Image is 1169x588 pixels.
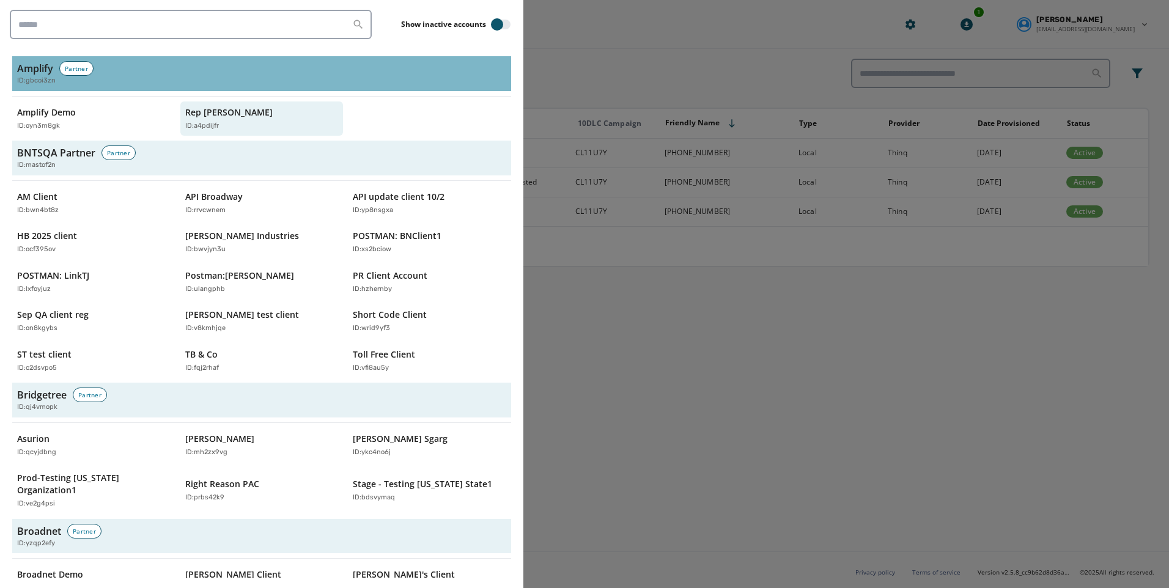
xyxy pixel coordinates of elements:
p: API update client 10/2 [353,191,444,203]
button: AM ClientID:bwn4bt8z [12,186,175,221]
p: AM Client [17,191,57,203]
button: Prod-Testing [US_STATE] Organization1ID:ve2g4psi [12,467,175,514]
h3: Bridgetree [17,388,67,402]
p: ID: fqj2rhaf [185,363,219,373]
p: [PERSON_NAME]'s Client [353,568,455,581]
p: API Broadway [185,191,243,203]
p: ID: ykc4no6j [353,447,391,458]
p: [PERSON_NAME] Industries [185,230,299,242]
div: Partner [59,61,94,76]
p: Right Reason PAC [185,478,259,490]
div: Partner [101,145,136,160]
button: [PERSON_NAME] IndustriesID:bwvjyn3u [180,225,344,260]
button: API update client 10/2ID:yp8nsgxa [348,186,511,221]
p: [PERSON_NAME] Sgarg [353,433,448,445]
p: Amplify Demo [17,106,76,119]
p: ID: xs2bciow [353,244,391,255]
p: Sep QA client reg [17,309,89,321]
button: BNTSQA PartnerPartnerID:mastof2n [12,141,511,175]
p: Short Code Client [353,309,427,321]
p: [PERSON_NAME] test client [185,309,299,321]
p: Toll Free Client [353,348,415,361]
p: ID: lxfoyjuz [17,284,51,295]
p: POSTMAN: BNClient1 [353,230,441,242]
button: BroadnetPartnerID:yzqp2efy [12,519,511,554]
button: BridgetreePartnerID:qj4vmopk [12,383,511,417]
p: ID: bwvjyn3u [185,244,226,255]
button: API BroadwayID:rrvcwnem [180,186,344,221]
p: POSTMAN: LinkTJ [17,270,89,282]
p: TB & Co [185,348,218,361]
button: AmplifyPartnerID:gbcoi3zn [12,56,511,91]
p: ID: rrvcwnem [185,205,226,216]
p: PR Client Account [353,270,427,282]
div: Partner [73,388,107,402]
button: Rep [PERSON_NAME]ID:a4pdijfr [180,101,344,136]
p: ID: bwn4bt8z [17,205,59,216]
h3: BNTSQA Partner [17,145,95,160]
button: AsurionID:qcyjdbng [12,428,175,463]
p: ID: yp8nsgxa [353,205,393,216]
p: ID: ocf395ov [17,244,56,255]
p: ID: v8kmhjqe [185,323,226,334]
span: ID: gbcoi3zn [17,76,56,86]
span: ID: mastof2n [17,160,56,171]
p: ID: ulangphb [185,284,225,295]
button: Postman:[PERSON_NAME]ID:ulangphb [180,265,344,300]
p: Asurion [17,433,50,445]
p: Prod-Testing [US_STATE] Organization1 [17,472,158,496]
div: Partner [67,524,101,538]
button: TB & CoID:fqj2rhaf [180,344,344,378]
button: POSTMAN: BNClient1ID:xs2bciow [348,225,511,260]
p: ID: prbs42k9 [185,493,224,503]
p: [PERSON_NAME] Client [185,568,281,581]
button: Stage - Testing [US_STATE] State1ID:bdsvymaq [348,467,511,514]
label: Show inactive accounts [401,20,486,29]
p: HB 2025 client [17,230,77,242]
button: Right Reason PACID:prbs42k9 [180,467,344,514]
p: ID: wrid9yf3 [353,323,390,334]
p: Broadnet Demo [17,568,83,581]
p: ID: bdsvymaq [353,493,395,503]
h3: Amplify [17,61,53,76]
h3: Broadnet [17,524,61,538]
p: Stage - Testing [US_STATE] State1 [353,478,492,490]
p: Rep [PERSON_NAME] [185,106,273,119]
span: ID: yzqp2efy [17,538,55,549]
button: POSTMAN: LinkTJID:lxfoyjuz [12,265,175,300]
button: [PERSON_NAME] test clientID:v8kmhjqe [180,304,344,339]
button: [PERSON_NAME] SgargID:ykc4no6j [348,428,511,463]
p: ID: c2dsvpo5 [17,363,57,373]
button: Amplify DemoID:oyn3m8gk [12,101,175,136]
p: ID: mh2zx9vg [185,447,227,458]
button: PR Client AccountID:hzhernby [348,265,511,300]
p: Postman:[PERSON_NAME] [185,270,294,282]
p: [PERSON_NAME] [185,433,254,445]
p: ID: hzhernby [353,284,392,295]
button: HB 2025 clientID:ocf395ov [12,225,175,260]
button: Sep QA client regID:on8kgybs [12,304,175,339]
button: [PERSON_NAME]ID:mh2zx9vg [180,428,344,463]
p: ID: ve2g4psi [17,499,55,509]
button: ST test clientID:c2dsvpo5 [12,344,175,378]
p: ID: a4pdijfr [185,121,219,131]
p: ID: oyn3m8gk [17,121,60,131]
p: ST test client [17,348,72,361]
p: ID: qcyjdbng [17,447,56,458]
p: ID: vfi8au5y [353,363,389,373]
button: Toll Free ClientID:vfi8au5y [348,344,511,378]
p: ID: on8kgybs [17,323,57,334]
span: ID: qj4vmopk [17,402,57,413]
button: Short Code ClientID:wrid9yf3 [348,304,511,339]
